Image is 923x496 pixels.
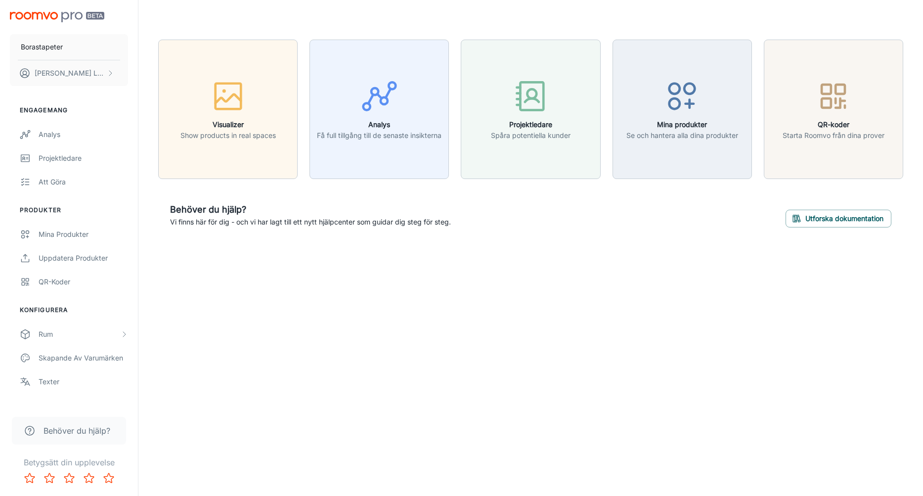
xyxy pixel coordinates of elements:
[10,60,128,86] button: [PERSON_NAME] Luiga
[180,130,276,141] p: Show products in real spaces
[626,130,738,141] p: Se och hantera alla dina produkter
[39,253,128,264] div: Uppdatera produkter
[170,203,451,217] h6: Behöver du hjälp?
[613,103,752,113] a: Mina produkterSe och hantera alla dina produkter
[783,130,884,141] p: Starta Roomvo från dina prover
[309,103,449,113] a: AnalysFå full tillgång till de senaste insikterna
[10,34,128,60] button: Borastapeter
[461,103,600,113] a: ProjektledareSpåra potentiella kunder
[180,119,276,130] h6: Visualizer
[170,217,451,227] p: Vi finns här för dig - och vi har lagt till ett nytt hjälpcenter som guidar dig steg för steg.
[764,40,903,179] button: QR-koderStarta Roomvo från dina prover
[491,130,571,141] p: Spåra potentiella kunder
[21,42,63,52] p: Borastapeter
[317,130,441,141] p: Få full tillgång till de senaste insikterna
[786,213,891,223] a: Utforska dokumentation
[39,129,128,140] div: Analys
[39,229,128,240] div: Mina produkter
[786,210,891,227] button: Utforska dokumentation
[39,153,128,164] div: Projektledare
[158,40,298,179] button: VisualizerShow products in real spaces
[35,68,104,79] p: [PERSON_NAME] Luiga
[491,119,571,130] h6: Projektledare
[39,177,128,187] div: Att göra
[309,40,449,179] button: AnalysFå full tillgång till de senaste insikterna
[10,12,104,22] img: Roomvo PRO Beta
[39,276,128,287] div: QR-koder
[783,119,884,130] h6: QR-koder
[613,40,752,179] button: Mina produkterSe och hantera alla dina produkter
[626,119,738,130] h6: Mina produkter
[461,40,600,179] button: ProjektledareSpåra potentiella kunder
[764,103,903,113] a: QR-koderStarta Roomvo från dina prover
[317,119,441,130] h6: Analys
